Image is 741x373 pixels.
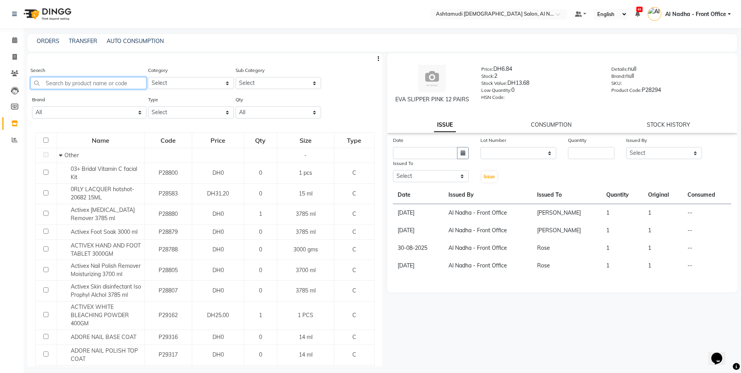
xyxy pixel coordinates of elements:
[626,137,647,144] label: Issued By
[444,257,532,274] td: Al Nadha - Front Office
[259,334,262,341] span: 0
[159,267,178,274] span: P28805
[393,137,404,144] label: Date
[71,206,135,222] span: Activex [MEDICAL_DATA] Remover 3785 ml
[296,210,316,217] span: 3785 ml
[444,204,532,222] td: Al Nadha - Front Office
[212,351,224,358] span: DH0
[278,133,334,147] div: Size
[71,347,138,362] span: ADORE NAIL POLISH TOP COAT
[352,246,356,253] span: C
[335,133,374,147] div: Type
[159,228,178,235] span: P28879
[602,222,643,239] td: 1
[352,190,356,197] span: C
[296,287,316,294] span: 3785 ml
[159,246,178,253] span: P28788
[484,174,495,179] span: Issue
[71,303,129,327] span: ACTIVEX WHITE BLEACHING POWDER 400GM
[568,137,586,144] label: Quantity
[159,334,178,341] span: P29316
[71,165,137,181] span: 03+ Bridal Vitamin C facial Kit
[352,210,356,217] span: C
[259,246,262,253] span: 0
[296,267,316,274] span: 3700 ml
[159,351,178,358] span: P29317
[393,257,444,274] td: [DATE]
[299,334,312,341] span: 14 ml
[647,121,690,128] a: STOCK HISTORY
[482,171,497,182] button: Issue
[59,152,64,159] span: Collapse Row
[159,312,178,319] span: P29162
[643,257,683,274] td: 1
[299,169,312,176] span: 1 pcs
[296,228,316,235] span: 3785 ml
[665,10,726,18] span: Al Nadha - Front Office
[37,38,59,45] a: ORDERS
[481,73,494,80] label: Stock:
[683,239,731,257] td: --
[352,312,356,319] span: C
[259,351,262,358] span: 0
[611,86,729,97] div: P28294
[352,334,356,341] span: C
[212,210,224,217] span: DH0
[444,239,532,257] td: Al Nadha - Front Office
[393,222,444,239] td: [DATE]
[636,7,643,12] span: 45
[434,118,456,132] a: ISSUE
[481,79,599,90] div: DH13.68
[648,7,661,21] img: Al Nadha - Front Office
[683,204,731,222] td: --
[611,87,642,94] label: Product Code:
[259,190,262,197] span: 0
[71,228,137,235] span: Activex Foot Soak 3000 ml
[393,160,413,167] label: Issued To
[481,66,493,73] label: Price:
[298,312,313,319] span: 1 PCS
[30,67,45,74] label: Search
[393,204,444,222] td: [DATE]
[259,312,262,319] span: 1
[611,80,622,87] label: SKU:
[159,287,178,294] span: P28807
[532,222,602,239] td: [PERSON_NAME]
[481,72,599,83] div: 2
[212,169,224,176] span: DH0
[352,228,356,235] span: C
[299,351,312,358] span: 14 ml
[69,38,97,45] a: TRANSFER
[531,121,571,128] a: CONSUMPTION
[532,204,602,222] td: [PERSON_NAME]
[481,87,511,94] label: Low Quantity:
[259,169,262,176] span: 0
[643,239,683,257] td: 1
[299,190,312,197] span: 15 ml
[683,257,731,274] td: --
[602,257,643,274] td: 1
[602,204,643,222] td: 1
[418,65,446,92] img: avatar
[259,267,262,274] span: 0
[393,186,444,204] th: Date
[395,95,470,104] div: EVA SLIPPER PINK 12 PAIRS
[236,67,264,74] label: Sub Category
[212,246,224,253] span: DH0
[352,287,356,294] span: C
[159,190,178,197] span: P28583
[683,222,731,239] td: --
[71,283,141,298] span: Activex Skin disinfectant Iso Prophyl Alchol 3785 ml
[159,169,178,176] span: P28800
[611,66,628,73] label: Details:
[107,38,164,45] a: AUTO CONSUMPTION
[212,267,224,274] span: DH0
[352,267,356,274] span: C
[708,342,733,365] iframe: chat widget
[148,96,158,103] label: Type
[480,137,506,144] label: Lot Number
[393,239,444,257] td: 30-08-2025
[481,65,599,76] div: DH6.84
[159,210,178,217] span: P28880
[643,186,683,204] th: Original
